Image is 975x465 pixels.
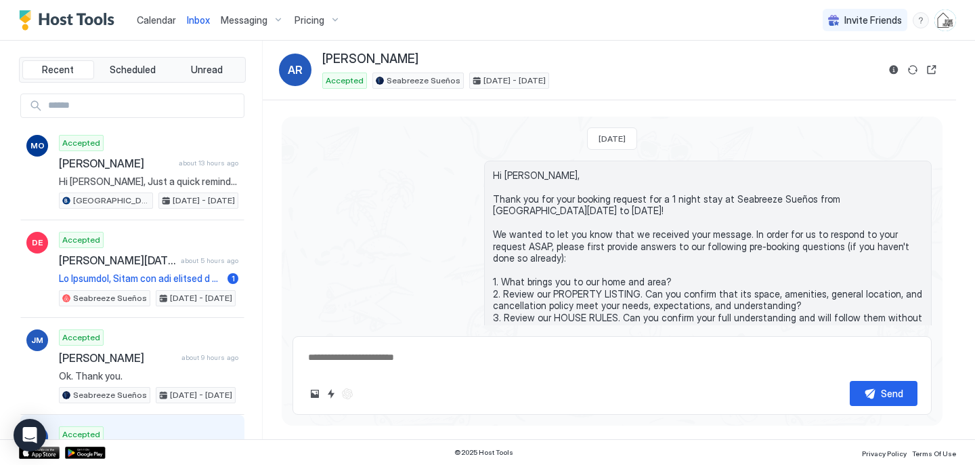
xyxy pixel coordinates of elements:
[454,448,513,457] span: © 2025 Host Tools
[19,10,121,31] a: Host Tools Logo
[62,137,100,149] span: Accepted
[62,234,100,246] span: Accepted
[137,13,176,27] a: Calendar
[881,386,903,401] div: Send
[43,94,244,117] input: Input Field
[170,389,232,401] span: [DATE] - [DATE]
[59,254,175,267] span: [PERSON_NAME][DATE]
[30,140,45,152] span: MO
[191,64,223,76] span: Unread
[65,447,106,459] a: Google Play Store
[59,272,222,285] span: Lo Ipsumdol, Sitam con adi elitsed d 5 eiusm temp inc 7 utlabo et Doloremag Aliqua enim Adm, Veni...
[31,334,43,346] span: JM
[110,64,156,76] span: Scheduled
[97,60,169,79] button: Scheduled
[59,370,238,382] span: Ok. Thank you.
[862,449,907,458] span: Privacy Policy
[73,389,147,401] span: Seabreeze Sueños
[295,14,324,26] span: Pricing
[73,195,150,207] span: [GEOGRAPHIC_DATA]
[483,75,546,87] span: [DATE] - [DATE]
[232,273,235,283] span: 1
[59,157,173,170] span: [PERSON_NAME]
[22,60,94,79] button: Recent
[14,419,46,451] div: Open Intercom Messenger
[137,14,176,26] span: Calendar
[924,62,940,78] button: Open reservation
[62,428,100,441] span: Accepted
[19,447,60,459] a: App Store
[326,75,364,87] span: Accepted
[913,12,929,28] div: menu
[62,331,100,344] span: Accepted
[905,62,921,78] button: Sync reservation
[886,62,902,78] button: Reservation information
[173,195,235,207] span: [DATE] - [DATE]
[181,353,238,362] span: about 9 hours ago
[934,9,956,31] div: User profile
[322,52,418,67] span: [PERSON_NAME]
[599,134,626,144] span: [DATE]
[179,159,238,167] span: about 13 hours ago
[73,292,147,304] span: Seabreeze Sueños
[850,381,917,406] button: Send
[181,256,238,265] span: about 5 hours ago
[912,449,956,458] span: Terms Of Use
[187,14,210,26] span: Inbox
[844,14,902,26] span: Invite Friends
[912,445,956,460] a: Terms Of Use
[307,386,323,402] button: Upload image
[171,60,242,79] button: Unread
[862,445,907,460] a: Privacy Policy
[59,351,176,365] span: [PERSON_NAME]
[187,13,210,27] a: Inbox
[323,386,339,402] button: Quick reply
[19,57,246,83] div: tab-group
[288,62,303,78] span: AR
[221,14,267,26] span: Messaging
[387,75,460,87] span: Seabreeze Sueños
[59,176,238,188] span: Hi [PERSON_NAME], Just a quick reminder that check-out from [GEOGRAPHIC_DATA] is [DATE] before 11...
[32,237,43,249] span: DE
[493,169,923,383] span: Hi [PERSON_NAME], Thank you for your booking request for a 1 night stay at Seabreeze Sueños from ...
[170,292,232,304] span: [DATE] - [DATE]
[42,64,74,76] span: Recent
